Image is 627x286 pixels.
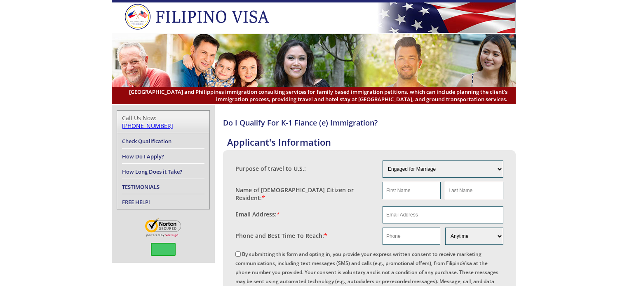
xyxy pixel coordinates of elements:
[235,186,375,202] label: Name of [DEMOGRAPHIC_DATA] Citizen or Resident:
[235,165,306,172] label: Purpose of travel to U.S.:
[235,210,280,218] label: Email Address:
[122,168,182,175] a: How Long Does it Take?
[120,88,507,103] span: [GEOGRAPHIC_DATA] and Philippines immigration consulting services for family based immigration pe...
[122,114,204,130] div: Call Us Now:
[227,136,516,148] h4: Applicant's Information
[122,153,164,160] a: How Do I Apply?
[122,122,173,130] a: [PHONE_NUMBER]
[383,228,440,245] input: Phone
[383,206,503,223] input: Email Address
[383,182,441,199] input: First Name
[122,137,171,145] a: Check Qualification
[122,183,160,191] a: TESTIMONIALS
[235,251,241,257] input: By submitting this form and opting in, you provide your express written consent to receive market...
[445,228,503,245] select: Phone and Best Reach Time are required.
[223,118,516,128] h4: Do I Qualify For K-1 Fiance (e) Immigration?
[122,198,150,206] a: FREE HELP!
[445,182,503,199] input: Last Name
[235,232,327,239] label: Phone and Best Time To Reach:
